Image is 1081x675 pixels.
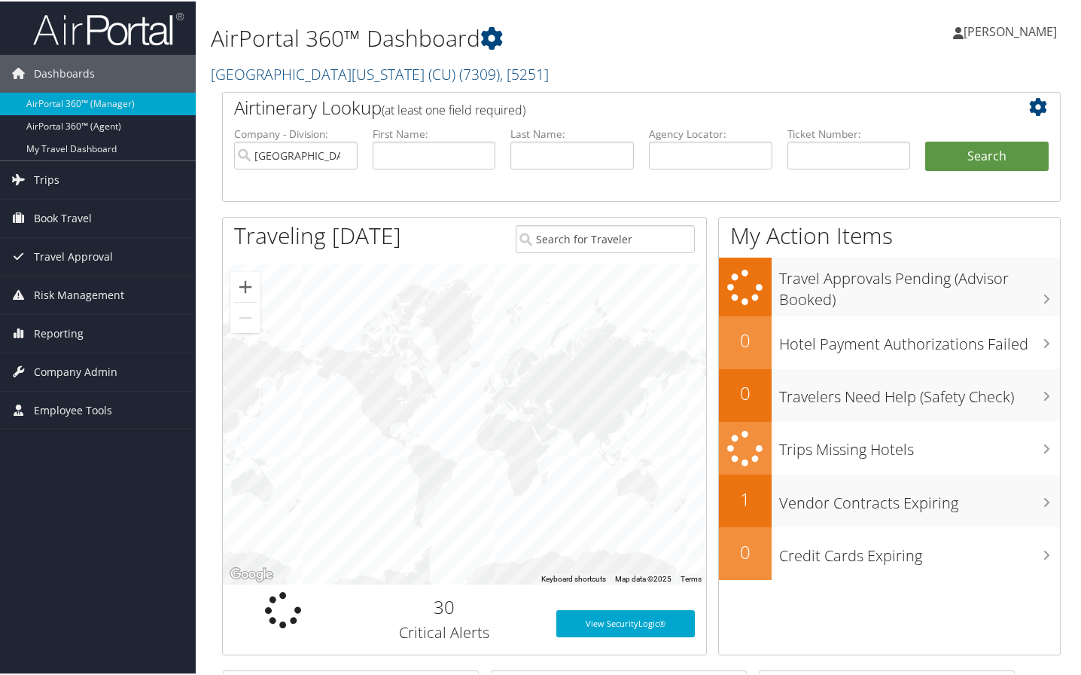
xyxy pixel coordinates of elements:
button: Zoom in [230,270,260,301]
a: 0Credit Cards Expiring [719,526,1060,579]
h2: 1 [719,485,772,511]
img: airportal-logo.png [33,10,184,45]
h2: 30 [355,593,533,618]
span: Book Travel [34,198,92,236]
a: View SecurityLogic® [556,609,695,636]
a: [GEOGRAPHIC_DATA][US_STATE] (CU) [211,63,549,83]
button: Keyboard shortcuts [541,573,606,583]
a: 1Vendor Contracts Expiring [719,473,1060,526]
h3: Vendor Contracts Expiring [779,484,1060,512]
span: Reporting [34,313,84,351]
span: Travel Approval [34,237,113,274]
span: Trips [34,160,59,197]
label: Last Name: [510,125,634,140]
h2: 0 [719,538,772,564]
span: , [ 5251 ] [500,63,549,83]
span: ( 7309 ) [459,63,500,83]
h1: Traveling [DATE] [234,218,401,250]
span: [PERSON_NAME] [964,22,1057,38]
h3: Hotel Payment Authorizations Failed [779,325,1060,353]
h2: 0 [719,326,772,352]
h3: Trips Missing Hotels [779,430,1060,459]
span: Company Admin [34,352,117,389]
h3: Critical Alerts [355,621,533,642]
h3: Credit Cards Expiring [779,536,1060,565]
span: Risk Management [34,275,124,313]
span: Map data ©2025 [615,573,671,582]
a: Open this area in Google Maps (opens a new window) [227,564,276,583]
button: Search [925,140,1049,170]
label: Agency Locator: [649,125,772,140]
span: (at least one field required) [382,100,525,117]
a: Trips Missing Hotels [719,420,1060,474]
button: Zoom out [230,301,260,331]
input: Search for Traveler [516,224,694,252]
span: Dashboards [34,53,95,91]
label: Ticket Number: [787,125,911,140]
h3: Travelers Need Help (Safety Check) [779,377,1060,406]
h3: Travel Approvals Pending (Advisor Booked) [779,259,1060,309]
h2: 0 [719,379,772,405]
a: 0Hotel Payment Authorizations Failed [719,315,1060,368]
h2: Airtinerary Lookup [234,93,979,119]
label: First Name: [373,125,496,140]
h1: AirPortal 360™ Dashboard [211,21,785,53]
img: Google [227,564,276,583]
a: [PERSON_NAME] [953,8,1072,53]
label: Company - Division: [234,125,358,140]
a: Travel Approvals Pending (Advisor Booked) [719,256,1060,314]
span: Employee Tools [34,390,112,428]
a: 0Travelers Need Help (Safety Check) [719,368,1060,420]
h1: My Action Items [719,218,1060,250]
a: Terms (opens in new tab) [681,573,702,582]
